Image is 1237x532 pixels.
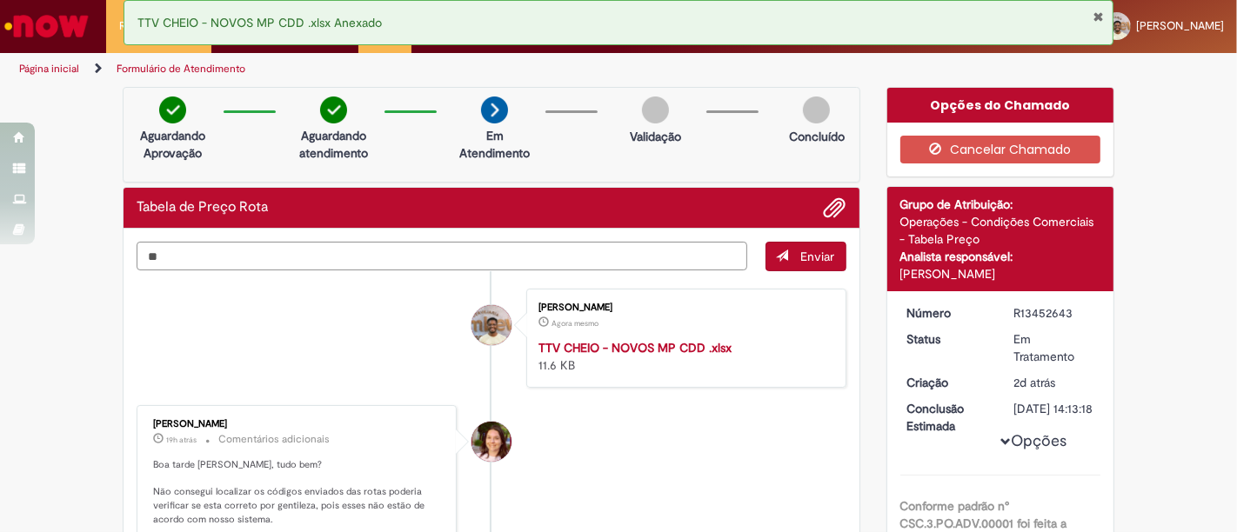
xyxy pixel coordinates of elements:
[166,435,197,445] span: 19h atrás
[538,339,828,374] div: 11.6 KB
[1013,375,1055,390] span: 2d atrás
[1013,304,1094,322] div: R13452643
[471,305,512,345] div: Rafael Santos Dos Santos
[900,213,1101,248] div: Operações - Condições Comerciais - Tabela Preço
[481,96,508,123] img: arrow-next.png
[824,196,846,219] button: Adicionar anexos
[803,96,830,123] img: img-circle-grey.png
[13,53,812,85] ul: Trilhas de página
[1013,374,1094,391] div: 27/08/2025 14:05:30
[320,96,347,123] img: check-circle-green.png
[117,62,245,76] a: Formulário de Atendimento
[1093,10,1104,23] button: Fechar Notificação
[218,432,330,447] small: Comentários adicionais
[452,127,537,162] p: Em Atendimento
[159,96,186,123] img: check-circle-green.png
[887,88,1114,123] div: Opções do Chamado
[471,422,512,462] div: Camila Maria Margutti
[894,374,1001,391] dt: Criação
[1013,330,1094,365] div: Em Tratamento
[538,340,732,356] a: TTV CHEIO - NOVOS MP CDD .xlsx
[552,318,598,329] time: 29/08/2025 08:37:18
[552,318,598,329] span: Agora mesmo
[766,242,846,271] button: Enviar
[130,127,215,162] p: Aguardando Aprovação
[166,435,197,445] time: 28/08/2025 13:52:16
[900,265,1101,283] div: [PERSON_NAME]
[894,400,1001,435] dt: Conclusão Estimada
[153,419,443,429] div: [PERSON_NAME]
[1136,18,1224,33] span: [PERSON_NAME]
[900,196,1101,213] div: Grupo de Atribuição:
[789,128,845,145] p: Concluído
[630,128,681,145] p: Validação
[642,96,669,123] img: img-circle-grey.png
[291,127,376,162] p: Aguardando atendimento
[137,200,268,216] h2: Tabela de Preço Rota Histórico de tíquete
[894,330,1001,348] dt: Status
[1013,400,1094,417] div: [DATE] 14:13:18
[137,15,382,30] span: TTV CHEIO - NOVOS MP CDD .xlsx Anexado
[538,303,828,313] div: [PERSON_NAME]
[894,304,1001,322] dt: Número
[119,17,180,35] span: Requisições
[900,136,1101,163] button: Cancelar Chamado
[900,248,1101,265] div: Analista responsável:
[801,249,835,264] span: Enviar
[137,242,747,270] textarea: Digite sua mensagem aqui...
[19,62,79,76] a: Página inicial
[1013,375,1055,390] time: 27/08/2025 14:05:30
[2,9,91,43] img: ServiceNow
